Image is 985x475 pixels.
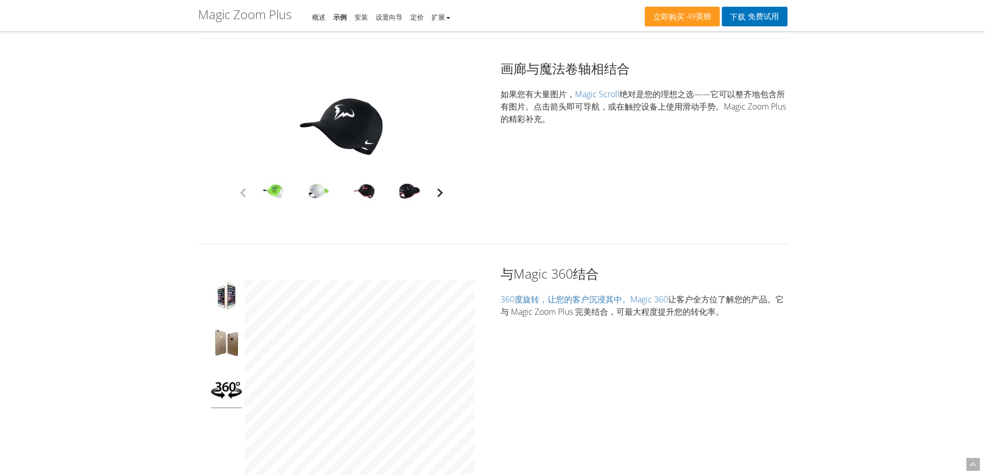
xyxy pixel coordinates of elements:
font: 49英镑 [687,11,711,22]
font: 扩展 [432,12,445,22]
a: 安装 [355,12,368,22]
font: 下载 [730,12,746,22]
font: Magic Zoom Plus [198,6,292,23]
font: 免费试用 [748,11,779,22]
a: Magic Scroll [575,88,619,100]
font: 立即购买 [653,12,684,22]
font: 。它与 Magic Zoom Plus 完美结合，可最大程度提升您的转化率。 [501,294,784,317]
font: 让客户全方位了解您的产品 [668,294,767,305]
a: 扩展 [432,12,450,22]
a: 概述 [312,12,326,22]
font: 绝对是您的理想之选——它可以整齐地包含所有图片。点击箭头即可导航，或在触控设备上使用滑动手势。Magic Zoom Plus 的精彩补充。 [501,88,786,125]
a: 下载免费试用 [722,7,787,26]
font: 如果您有大量图片， [501,88,575,100]
a: 立即购买49英镑 [645,7,719,26]
a: 示例 [334,12,347,22]
font: 与Magic 360结合 [501,265,599,282]
a: 设置向导 [376,12,403,22]
a: 定价 [411,12,424,22]
font: 画廊与魔法卷轴相结合 [501,59,630,77]
a: 360度旋转，让您的客户沉浸其中。Magic 360 [501,294,668,305]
